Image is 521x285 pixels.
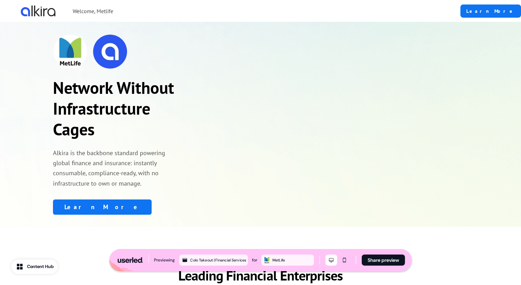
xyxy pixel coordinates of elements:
[53,77,183,140] p: Network Without Infrastructure Cages
[53,199,152,215] a: Learn More
[11,259,58,274] button: Content Hub
[252,257,257,264] div: for
[362,255,405,266] button: Share preview
[53,148,183,188] p: Alkira is the backbone standard powering global finance and insurance: instantly consumable, comp...
[73,7,113,15] p: Welcome, Metlife
[460,5,521,18] a: Learn More
[27,263,54,270] div: Content Hub
[272,257,313,263] div: MetLife
[190,257,246,263] div: Colo Takeout | Financial Services
[154,257,175,264] div: Previewing
[325,255,337,266] button: Desktop mode
[339,255,350,266] button: Mobile mode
